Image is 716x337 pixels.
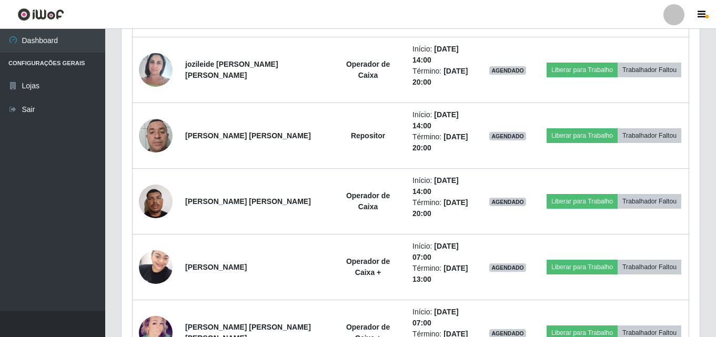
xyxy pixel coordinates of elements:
[618,63,681,77] button: Trabalhador Faltou
[185,60,278,79] strong: jozileide [PERSON_NAME] [PERSON_NAME]
[618,260,681,274] button: Trabalhador Faltou
[346,257,390,277] strong: Operador de Caixa +
[412,45,459,64] time: [DATE] 14:00
[412,131,470,154] li: Término:
[412,308,459,327] time: [DATE] 07:00
[185,197,311,206] strong: [PERSON_NAME] [PERSON_NAME]
[412,242,459,261] time: [DATE] 07:00
[489,132,526,140] span: AGENDADO
[185,263,247,271] strong: [PERSON_NAME]
[412,109,470,131] li: Início:
[139,47,173,92] img: 1705690307767.jpeg
[489,198,526,206] span: AGENDADO
[412,110,459,130] time: [DATE] 14:00
[185,131,311,140] strong: [PERSON_NAME] [PERSON_NAME]
[139,113,173,158] img: 1724708797477.jpeg
[412,307,470,329] li: Início:
[489,66,526,75] span: AGENDADO
[412,263,470,285] li: Término:
[547,260,618,274] button: Liberar para Trabalho
[412,44,470,66] li: Início:
[346,60,390,79] strong: Operador de Caixa
[412,241,470,263] li: Início:
[547,194,618,209] button: Liberar para Trabalho
[412,66,470,88] li: Término:
[618,194,681,209] button: Trabalhador Faltou
[489,263,526,272] span: AGENDADO
[412,176,459,196] time: [DATE] 14:00
[412,175,470,197] li: Início:
[412,197,470,219] li: Término:
[547,128,618,143] button: Liberar para Trabalho
[346,191,390,211] strong: Operador de Caixa
[139,179,173,223] img: 1744328731304.jpeg
[351,131,385,140] strong: Repositor
[547,63,618,77] button: Liberar para Trabalho
[618,128,681,143] button: Trabalhador Faltou
[17,8,64,21] img: CoreUI Logo
[139,244,173,289] img: 1652038178579.jpeg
